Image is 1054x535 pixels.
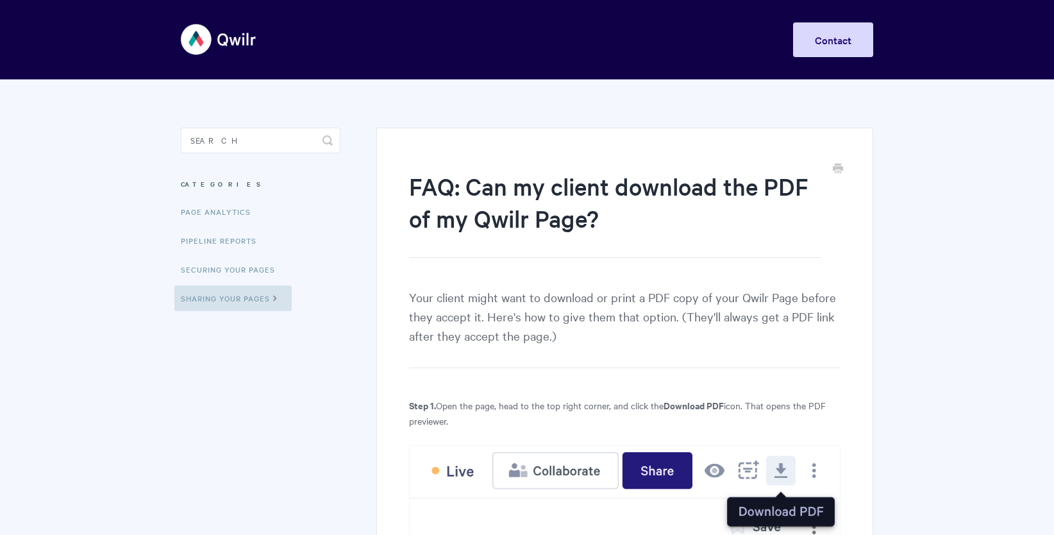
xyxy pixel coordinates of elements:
[409,170,821,258] h1: FAQ: Can my client download the PDF of my Qwilr Page?
[409,398,841,429] p: Open the page, head to the top right corner, and click the icon. That opens the PDF previewer.
[181,257,285,282] a: Securing Your Pages
[409,398,436,412] strong: Step 1.
[181,128,340,153] input: Search
[664,398,724,412] strong: Download PDF
[409,287,841,368] p: Your client might want to download or print a PDF copy of your Qwilr Page before they accept it. ...
[833,162,843,176] a: Print this Article
[181,228,266,253] a: Pipeline reports
[174,285,292,311] a: Sharing Your Pages
[181,173,340,196] h3: Categories
[181,199,260,225] a: Page Analytics
[181,15,257,64] img: Qwilr Help Center
[793,22,873,57] a: Contact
